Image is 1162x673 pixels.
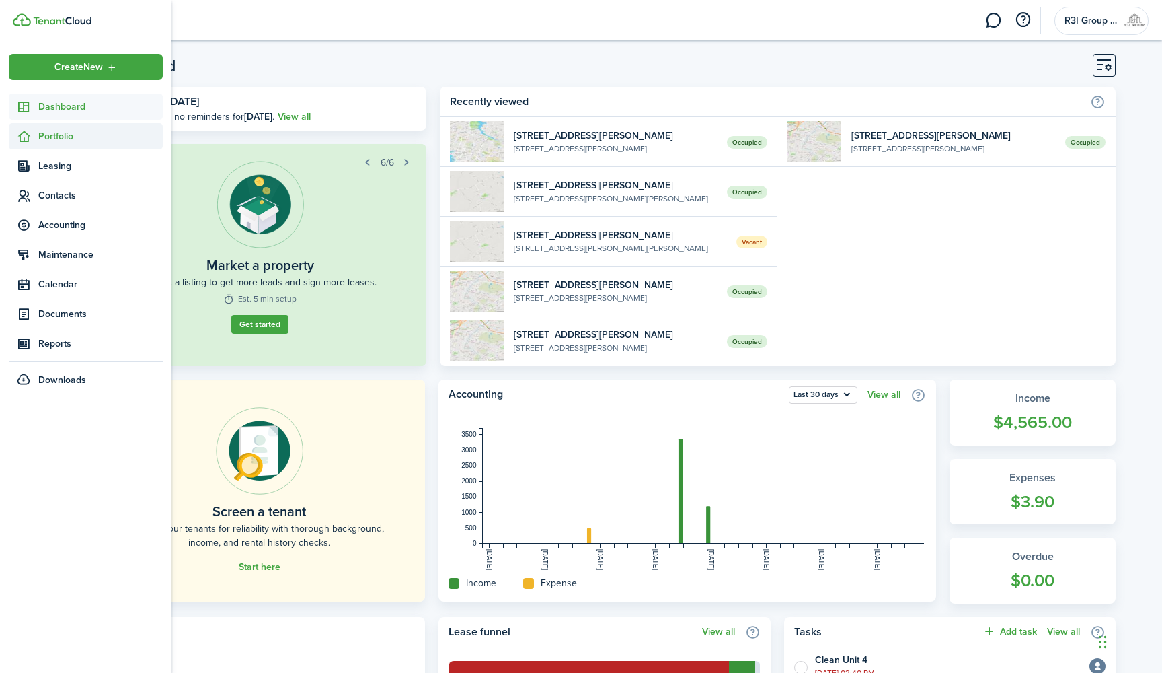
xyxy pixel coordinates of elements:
widget-stats-count: $0.00 [963,568,1102,594]
tspan: 0 [473,540,477,547]
button: Last 30 days [789,386,857,404]
img: 1 [450,271,504,312]
span: Occupied [727,186,767,199]
img: R3I Group LLC [1124,10,1145,32]
tspan: [DATE] [818,549,826,571]
widget-list-item-title: [STREET_ADDRESS][PERSON_NAME] [514,129,718,143]
home-placeholder-description: Check your tenants for reliability with thorough background, income, and rental history checks. [124,522,395,550]
tspan: 1000 [462,509,477,516]
span: Occupied [1065,136,1106,149]
tspan: 500 [465,524,477,532]
button: Open resource center [1011,9,1034,32]
tspan: [DATE] [652,549,660,571]
tspan: [DATE] [541,549,549,571]
widget-step-title: Market a property [206,255,314,275]
a: Expenses$3.90 [950,459,1116,525]
a: View all [867,390,900,400]
img: 1 [450,320,504,361]
img: 1 [450,121,504,162]
div: Drag [1099,622,1107,662]
b: [DATE] [244,110,272,124]
widget-list-item-description: [STREET_ADDRESS][PERSON_NAME][PERSON_NAME] [514,192,718,205]
tspan: 1500 [462,493,477,500]
img: TenantCloud [13,13,31,26]
home-widget-title: Expense [541,576,577,590]
widget-list-item-title: Clean Unit 4 [815,653,867,667]
span: Occupied [727,285,767,298]
tspan: [DATE] [874,549,881,571]
img: 1 [787,121,841,162]
button: Customise [1093,54,1116,77]
span: Maintenance [38,248,163,262]
button: Add task [982,624,1037,639]
img: 1 [450,221,504,262]
home-placeholder-title: Screen a tenant [212,501,306,522]
home-widget-title: Recently viewed [450,94,1083,110]
span: Downloads [38,373,86,387]
button: Prev step [358,153,377,172]
span: Create New [54,63,103,72]
tspan: [DATE] [486,549,494,571]
span: Documents [38,307,163,321]
span: Dashboard [38,100,163,114]
span: Occupied [727,335,767,348]
home-widget-title: Capital [104,624,408,640]
button: Open menu [9,54,163,80]
home-widget-title: Tasks [794,624,976,640]
span: Calendar [38,277,163,291]
span: Vacant [736,236,767,248]
a: Get started [231,315,288,334]
widget-stats-title: Expenses [963,470,1102,486]
span: Reports [38,336,163,351]
widget-list-item-title: [STREET_ADDRESS][PERSON_NAME] [514,228,727,242]
a: View all [1047,627,1080,637]
tspan: [DATE] [763,549,770,571]
widget-list-item-title: [STREET_ADDRESS][PERSON_NAME] [851,129,1055,143]
span: 6/6 [381,155,394,170]
h3: [DATE], [DATE] [130,94,416,110]
button: Next step [397,153,416,172]
a: Overdue$0.00 [950,538,1116,604]
img: 1 [450,171,504,212]
a: Dashboard [9,94,163,120]
widget-list-item-title: [STREET_ADDRESS][PERSON_NAME] [514,328,718,342]
widget-stats-title: Overdue [963,548,1102,565]
widget-list-item-title: [STREET_ADDRESS][PERSON_NAME] [514,278,718,292]
tspan: [DATE] [596,549,604,571]
iframe: Chat Widget [1095,608,1162,673]
widget-step-time: Est. 5 min setup [223,293,297,305]
span: Portfolio [38,129,163,143]
img: TenantCloud [33,17,91,25]
p: There are no reminders for . [130,110,274,124]
widget-list-item-description: [STREET_ADDRESS][PERSON_NAME] [851,143,1055,155]
widget-stats-count: $4,565.00 [963,410,1102,435]
widget-stats-count: $3.90 [963,489,1102,515]
widget-list-item-description: [STREET_ADDRESS][PERSON_NAME][PERSON_NAME] [514,242,727,254]
home-widget-title: Lease funnel [449,624,695,640]
tspan: 3500 [462,431,477,438]
home-widget-title: Income [466,576,496,590]
widget-list-item-title: [STREET_ADDRESS][PERSON_NAME] [514,178,718,192]
a: View all [702,627,735,637]
tspan: [DATE] [707,549,715,571]
a: Start here [239,562,280,573]
widget-list-item-description: [STREET_ADDRESS][PERSON_NAME] [514,292,718,304]
a: Income$4,565.00 [950,380,1116,446]
span: Contacts [38,188,163,203]
widget-stats-title: Income [963,390,1102,406]
tspan: 3000 [462,446,477,454]
span: R3I Group LLC [1064,16,1118,26]
widget-list-item-description: [STREET_ADDRESS][PERSON_NAME] [514,143,718,155]
home-widget-title: Accounting [449,386,782,404]
span: Accounting [38,218,163,232]
img: Online payments [216,407,303,495]
widget-list-item-description: [STREET_ADDRESS][PERSON_NAME] [514,342,718,354]
button: Open menu [789,386,857,404]
tspan: 2000 [462,477,477,485]
a: View all [278,110,311,124]
tspan: 2500 [462,462,477,469]
span: Occupied [727,136,767,149]
span: Leasing [38,159,163,173]
a: Reports [9,330,163,357]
